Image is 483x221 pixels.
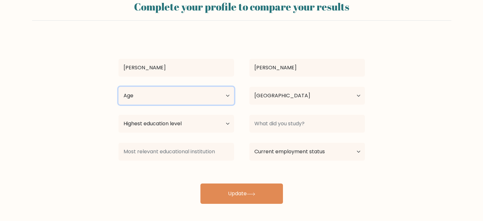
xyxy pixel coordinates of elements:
input: What did you study? [249,115,365,133]
input: Last name [249,59,365,77]
input: First name [118,59,234,77]
input: Most relevant educational institution [118,143,234,161]
h2: Complete your profile to compare your results [36,1,447,13]
button: Update [200,183,283,204]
